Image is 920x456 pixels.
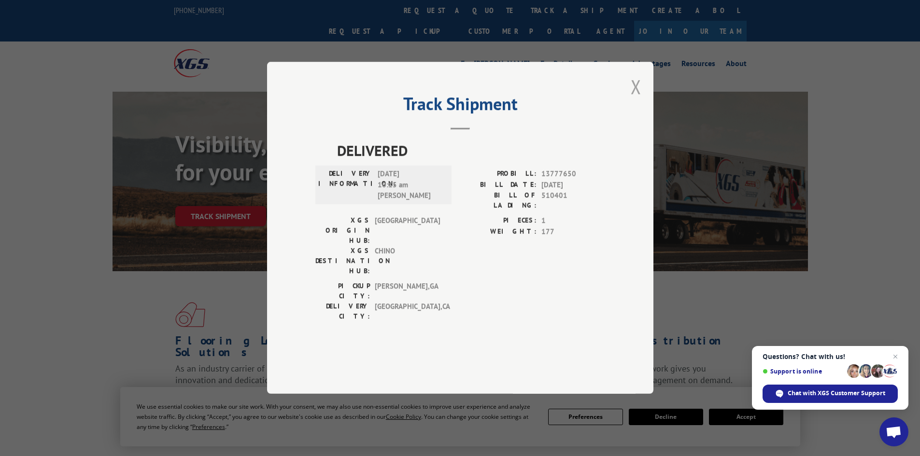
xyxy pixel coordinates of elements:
[378,169,443,202] span: [DATE] 10:15 am [PERSON_NAME]
[318,169,373,202] label: DELIVERY INFORMATION:
[541,216,605,227] span: 1
[788,389,885,398] span: Chat with XGS Customer Support
[460,180,537,191] label: BILL DATE:
[315,281,370,302] label: PICKUP CITY:
[763,353,898,360] span: Questions? Chat with us!
[541,169,605,180] span: 13777650
[375,302,440,322] span: [GEOGRAPHIC_DATA] , CA
[879,417,908,446] div: Open chat
[337,140,605,162] span: DELIVERED
[541,191,605,211] span: 510401
[890,351,901,362] span: Close chat
[375,281,440,302] span: [PERSON_NAME] , GA
[315,246,370,276] label: XGS DESTINATION HUB:
[541,180,605,191] span: [DATE]
[315,302,370,322] label: DELIVERY CITY:
[375,216,440,246] span: [GEOGRAPHIC_DATA]
[375,246,440,276] span: CHINO
[460,216,537,227] label: PIECES:
[460,226,537,237] label: WEIGHT:
[631,74,641,99] button: Close modal
[541,226,605,237] span: 177
[460,191,537,211] label: BILL OF LADING:
[763,368,844,375] span: Support is online
[763,385,898,403] div: Chat with XGS Customer Support
[460,169,537,180] label: PROBILL:
[315,216,370,246] label: XGS ORIGIN HUB:
[315,97,605,115] h2: Track Shipment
